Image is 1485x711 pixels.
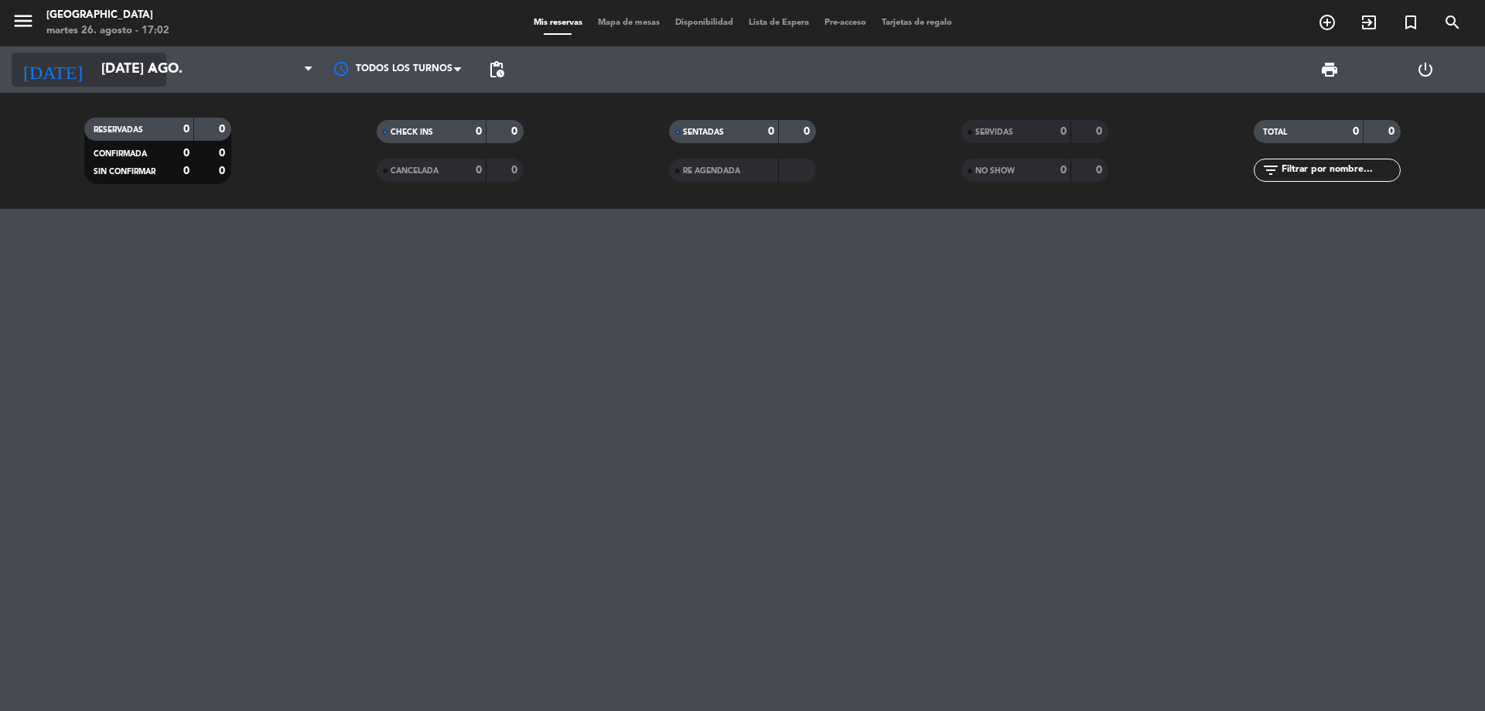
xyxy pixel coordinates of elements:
span: SIN CONFIRMAR [94,168,155,176]
i: search [1443,13,1462,32]
strong: 0 [219,166,228,176]
span: CHECK INS [391,128,433,136]
input: Filtrar por nombre... [1280,162,1400,179]
strong: 0 [768,126,774,137]
span: TOTAL [1263,128,1287,136]
i: turned_in_not [1401,13,1420,32]
strong: 0 [219,148,228,159]
i: exit_to_app [1360,13,1378,32]
span: Tarjetas de regalo [874,19,960,27]
strong: 0 [1096,126,1105,137]
span: NO SHOW [975,167,1015,175]
div: martes 26. agosto - 17:02 [46,23,169,39]
strong: 0 [1060,165,1067,176]
span: CONFIRMADA [94,150,147,158]
strong: 0 [804,126,813,137]
span: Disponibilidad [667,19,741,27]
i: menu [12,9,35,32]
span: Mis reservas [526,19,590,27]
div: [GEOGRAPHIC_DATA] [46,8,169,23]
strong: 0 [511,126,521,137]
strong: 0 [511,165,521,176]
strong: 0 [1060,126,1067,137]
span: CANCELADA [391,167,439,175]
div: LOG OUT [1377,46,1473,93]
strong: 0 [1353,126,1359,137]
span: Lista de Espera [741,19,817,27]
span: pending_actions [487,60,506,79]
span: SERVIDAS [975,128,1013,136]
i: add_circle_outline [1318,13,1336,32]
i: power_settings_new [1416,60,1435,79]
strong: 0 [183,166,189,176]
strong: 0 [183,148,189,159]
button: menu [12,9,35,38]
strong: 0 [183,124,189,135]
strong: 0 [476,126,482,137]
i: [DATE] [12,53,94,87]
span: print [1320,60,1339,79]
strong: 0 [476,165,482,176]
i: filter_list [1261,161,1280,179]
span: Pre-acceso [817,19,874,27]
span: RE AGENDADA [683,167,740,175]
span: RESERVADAS [94,126,143,134]
strong: 0 [1388,126,1398,137]
strong: 0 [1096,165,1105,176]
strong: 0 [219,124,228,135]
span: Mapa de mesas [590,19,667,27]
span: SENTADAS [683,128,724,136]
i: arrow_drop_down [144,60,162,79]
